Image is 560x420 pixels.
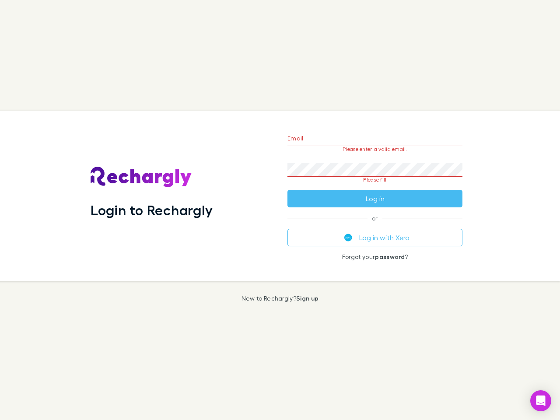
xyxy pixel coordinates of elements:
button: Log in [287,190,462,207]
p: Please fill [287,177,462,183]
a: Sign up [296,294,318,302]
p: New to Rechargly? [241,295,319,302]
p: Please enter a valid email. [287,146,462,152]
p: Forgot your ? [287,253,462,260]
a: password [375,253,405,260]
img: Rechargly's Logo [91,167,192,188]
h1: Login to Rechargly [91,202,213,218]
img: Xero's logo [344,234,352,241]
button: Log in with Xero [287,229,462,246]
div: Open Intercom Messenger [530,390,551,411]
